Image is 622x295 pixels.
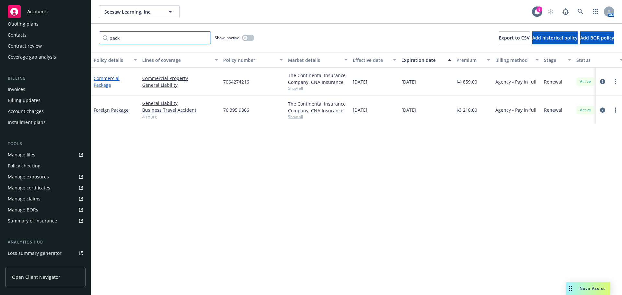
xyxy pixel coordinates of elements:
[5,248,86,258] a: Loss summary generator
[288,85,348,91] span: Show all
[493,52,541,68] button: Billing method
[5,84,86,95] a: Invoices
[223,78,249,85] span: 7064274216
[5,150,86,160] a: Manage files
[140,52,221,68] button: Lines of coverage
[27,9,48,14] span: Accounts
[401,78,416,85] span: [DATE]
[353,57,389,63] div: Effective date
[532,31,578,44] button: Add historical policy
[223,107,249,113] span: 76 395 9866
[5,3,86,21] a: Accounts
[580,286,605,291] span: Nova Assist
[8,216,57,226] div: Summary of insurance
[142,100,218,107] a: General Liability
[8,248,62,258] div: Loss summary generator
[288,57,340,63] div: Market details
[401,107,416,113] span: [DATE]
[8,205,38,215] div: Manage BORs
[454,52,493,68] button: Premium
[580,35,614,41] span: Add BOR policy
[8,194,40,204] div: Manage claims
[559,5,572,18] a: Report a Bug
[544,5,557,18] a: Start snowing
[499,31,530,44] button: Export to CSV
[8,150,35,160] div: Manage files
[5,30,86,40] a: Contacts
[223,57,276,63] div: Policy number
[142,82,218,88] a: General Liability
[5,95,86,106] a: Billing updates
[353,107,367,113] span: [DATE]
[399,52,454,68] button: Expiration date
[94,57,130,63] div: Policy details
[8,52,56,62] div: Coverage gap analysis
[5,117,86,128] a: Installment plans
[8,183,50,193] div: Manage certificates
[142,107,218,113] a: Business Travel Accident
[599,78,606,85] a: circleInformation
[8,30,27,40] div: Contacts
[532,35,578,41] span: Add historical policy
[5,161,86,171] a: Policy checking
[8,106,44,117] div: Account charges
[285,52,350,68] button: Market details
[541,52,574,68] button: Stage
[94,107,129,113] a: Foreign Package
[580,31,614,44] button: Add BOR policy
[142,75,218,82] a: Commercial Property
[566,282,610,295] button: Nova Assist
[288,114,348,119] span: Show all
[8,95,40,106] div: Billing updates
[5,194,86,204] a: Manage claims
[8,172,49,182] div: Manage exposures
[221,52,285,68] button: Policy number
[576,57,616,63] div: Status
[99,31,211,44] input: Filter by keyword...
[5,183,86,193] a: Manage certificates
[574,5,587,18] a: Search
[5,172,86,182] a: Manage exposures
[5,141,86,147] div: Tools
[5,106,86,117] a: Account charges
[5,75,86,82] div: Billing
[8,117,46,128] div: Installment plans
[456,57,483,63] div: Premium
[8,84,25,95] div: Invoices
[5,41,86,51] a: Contract review
[612,106,619,114] a: more
[544,78,562,85] span: Renewal
[495,107,536,113] span: Agency - Pay in full
[599,106,606,114] a: circleInformation
[142,113,218,120] a: 4 more
[495,78,536,85] span: Agency - Pay in full
[288,100,348,114] div: The Continental Insurance Company, CNA Insurance
[566,282,574,295] div: Drag to move
[5,216,86,226] a: Summary of insurance
[544,107,562,113] span: Renewal
[401,57,444,63] div: Expiration date
[215,35,239,40] span: Show inactive
[5,52,86,62] a: Coverage gap analysis
[579,79,592,85] span: Active
[91,52,140,68] button: Policy details
[589,5,602,18] a: Switch app
[456,78,477,85] span: $4,859.00
[5,19,86,29] a: Quoting plans
[5,205,86,215] a: Manage BORs
[8,161,40,171] div: Policy checking
[104,8,160,15] span: Seesaw Learning, Inc.
[579,107,592,113] span: Active
[288,72,348,85] div: The Continental Insurance Company, CNA Insurance
[350,52,399,68] button: Effective date
[536,6,542,12] div: 5
[499,35,530,41] span: Export to CSV
[12,274,60,280] span: Open Client Navigator
[495,57,532,63] div: Billing method
[8,41,42,51] div: Contract review
[353,78,367,85] span: [DATE]
[456,107,477,113] span: $3,218.00
[142,57,211,63] div: Lines of coverage
[99,5,180,18] button: Seesaw Learning, Inc.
